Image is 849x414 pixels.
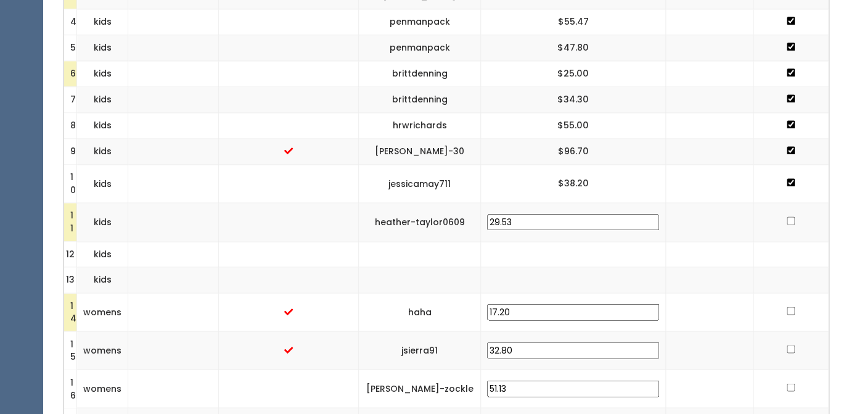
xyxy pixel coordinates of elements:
td: penmanpack [359,9,481,35]
td: jsierra91 [359,331,481,369]
td: hrwrichards [359,113,481,139]
td: penmanpack [359,35,481,61]
td: brittdenning [359,87,481,113]
td: [PERSON_NAME]-30 [359,139,481,165]
td: kids [77,9,128,35]
td: $38.20 [481,165,666,203]
td: 16 [64,370,77,408]
td: kids [77,267,128,293]
td: brittdenning [359,61,481,87]
td: kids [77,87,128,113]
td: 13 [64,267,77,293]
td: kids [77,165,128,203]
td: heather-taylor0609 [359,203,481,241]
td: kids [77,203,128,241]
td: $55.47 [481,9,666,35]
td: womens [77,370,128,408]
td: 6 [64,61,77,87]
td: [PERSON_NAME]-zockle [359,370,481,408]
td: womens [77,292,128,331]
td: 12 [64,241,77,267]
td: 4 [64,9,77,35]
td: womens [77,331,128,369]
td: 14 [64,292,77,331]
td: $47.80 [481,35,666,61]
td: kids [77,61,128,87]
td: 5 [64,35,77,61]
td: 8 [64,113,77,139]
td: kids [77,35,128,61]
td: 11 [64,203,77,241]
td: kids [77,139,128,165]
td: 10 [64,165,77,203]
td: jessicamay711 [359,165,481,203]
td: 7 [64,87,77,113]
td: $55.00 [481,113,666,139]
td: $25.00 [481,61,666,87]
td: 15 [64,331,77,369]
td: $34.30 [481,87,666,113]
td: $96.70 [481,139,666,165]
td: 9 [64,139,77,165]
td: haha [359,292,481,331]
td: kids [77,241,128,267]
td: kids [77,113,128,139]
